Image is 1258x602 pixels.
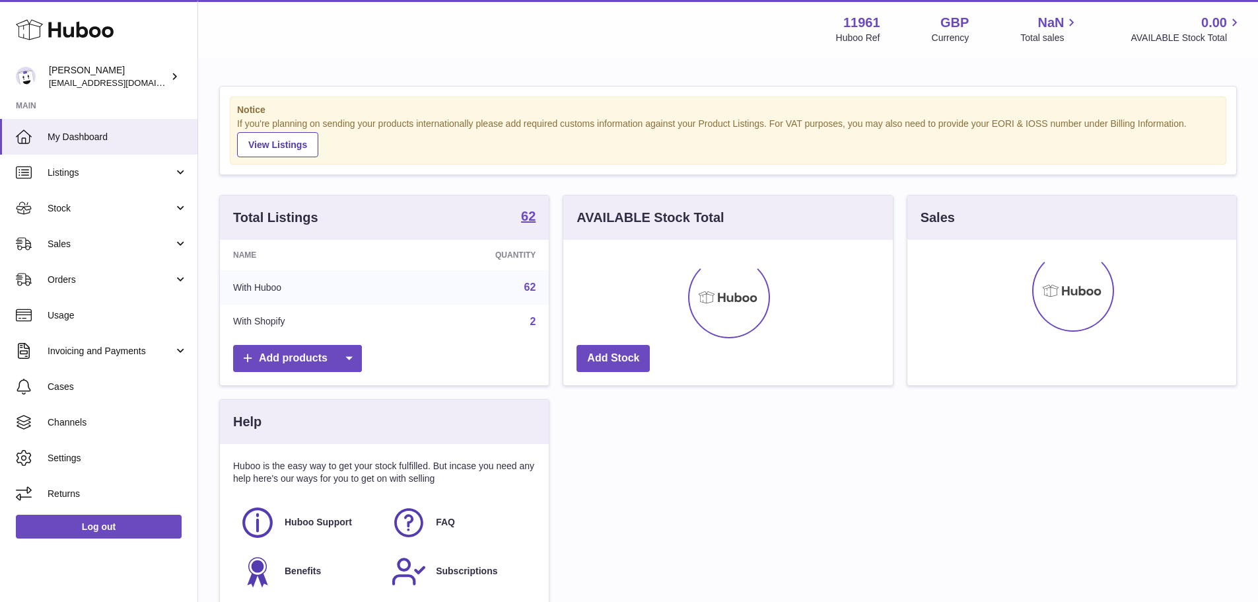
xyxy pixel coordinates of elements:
a: 62 [521,209,536,225]
span: Cases [48,381,188,393]
span: Channels [48,416,188,429]
h3: Sales [921,209,955,227]
th: Name [220,240,398,270]
span: Benefits [285,565,321,578]
span: Invoicing and Payments [48,345,174,357]
span: Subscriptions [436,565,497,578]
a: Subscriptions [391,554,529,589]
span: Total sales [1020,32,1079,44]
div: If you're planning on sending your products internationally please add required customs informati... [237,118,1219,157]
span: Returns [48,488,188,500]
span: Listings [48,167,174,179]
a: 0.00 AVAILABLE Stock Total [1131,14,1242,44]
a: Add Stock [577,345,650,372]
a: Log out [16,515,182,539]
span: Sales [48,238,174,250]
img: internalAdmin-11961@internal.huboo.com [16,67,36,87]
strong: 11961 [843,14,880,32]
a: Huboo Support [240,505,378,541]
a: 2 [530,316,536,327]
a: FAQ [391,505,529,541]
td: With Huboo [220,270,398,305]
div: Huboo Ref [836,32,880,44]
span: [EMAIL_ADDRESS][DOMAIN_NAME] [49,77,194,88]
h3: Help [233,413,262,431]
div: [PERSON_NAME] [49,64,168,89]
strong: 62 [521,209,536,223]
p: Huboo is the easy way to get your stock fulfilled. But incase you need any help here's our ways f... [233,460,536,485]
div: Currency [932,32,969,44]
a: 62 [524,282,536,293]
h3: AVAILABLE Stock Total [577,209,724,227]
span: Settings [48,452,188,465]
a: NaN Total sales [1020,14,1079,44]
span: Huboo Support [285,516,352,529]
span: Stock [48,202,174,215]
h3: Total Listings [233,209,318,227]
span: 0.00 [1201,14,1227,32]
a: Benefits [240,554,378,589]
strong: GBP [940,14,969,32]
th: Quantity [398,240,549,270]
span: Usage [48,309,188,322]
td: With Shopify [220,305,398,339]
span: FAQ [436,516,455,529]
span: My Dashboard [48,131,188,143]
a: Add products [233,345,362,372]
span: AVAILABLE Stock Total [1131,32,1242,44]
span: Orders [48,274,174,286]
strong: Notice [237,104,1219,116]
span: NaN [1037,14,1064,32]
a: View Listings [237,132,318,157]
